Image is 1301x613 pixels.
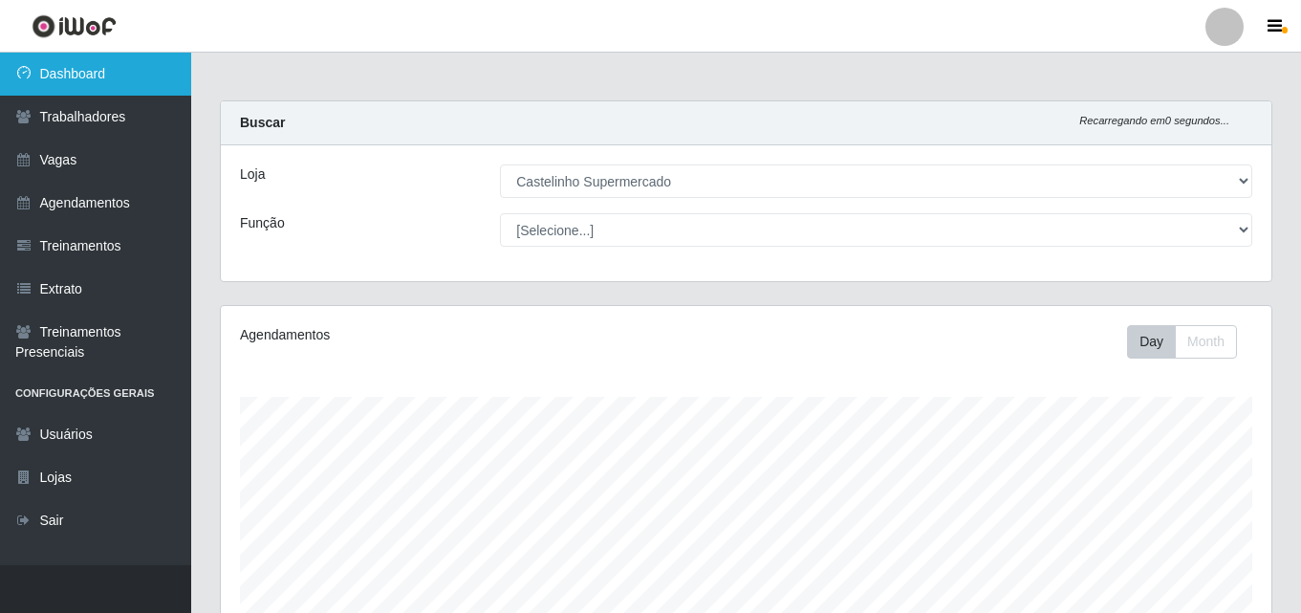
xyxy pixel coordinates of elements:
button: Month [1175,325,1237,359]
img: CoreUI Logo [32,14,117,38]
i: Recarregando em 0 segundos... [1079,115,1229,126]
strong: Buscar [240,115,285,130]
label: Função [240,213,285,233]
div: Toolbar with button groups [1127,325,1252,359]
div: Agendamentos [240,325,645,345]
div: First group [1127,325,1237,359]
label: Loja [240,164,265,185]
button: Day [1127,325,1176,359]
